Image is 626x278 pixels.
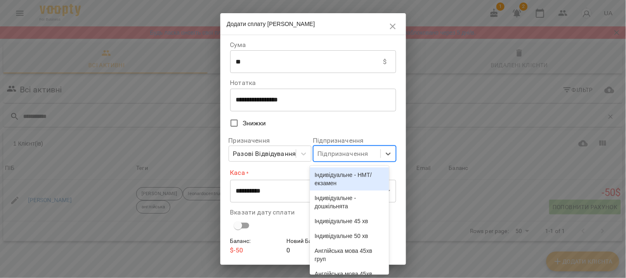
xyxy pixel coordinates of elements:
label: Сума [230,42,396,48]
label: Призначення [229,137,312,144]
h6: Новий Баланс : [286,237,340,246]
h6: Баланс : [230,237,283,246]
label: Каса [230,168,396,178]
label: Підпризначення [313,137,396,144]
div: Індивідуальне - НМТ/екзамен [310,167,390,191]
div: Індивідуальне - дошкільнята [310,191,390,214]
p: $ [383,57,387,67]
div: 0 [285,235,341,257]
p: $ -50 [230,245,283,255]
div: Підпризначення [318,149,369,159]
div: Англійська мова 45хв груп [310,243,390,266]
div: Індивідуальне 50 хв [310,229,390,243]
div: Разові Відвідування [233,149,296,159]
span: Знижки [243,118,266,128]
label: Нотатка [230,80,396,86]
label: Вказати дату сплати [230,209,396,216]
div: Індивідуальне 45 хв [310,214,390,229]
span: Додати сплату [PERSON_NAME] [227,21,315,27]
